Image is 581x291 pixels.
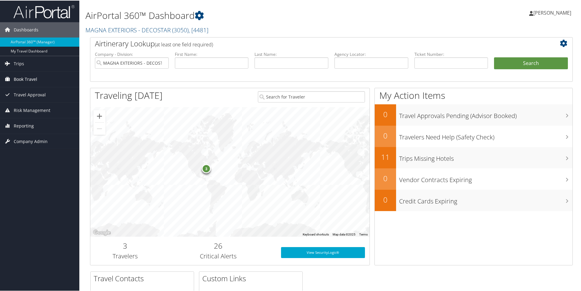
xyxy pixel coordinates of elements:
[399,151,572,162] h3: Trips Missing Hotels
[254,51,328,57] label: Last Name:
[529,3,577,21] a: [PERSON_NAME]
[14,133,48,149] span: Company Admin
[155,41,213,47] span: (at least one field required)
[13,4,74,18] img: airportal-logo.png
[414,51,488,57] label: Ticket Number:
[375,88,572,101] h1: My Action Items
[14,118,34,133] span: Reporting
[399,108,572,120] h3: Travel Approvals Pending (Advisor Booked)
[375,104,572,125] a: 0Travel Approvals Pending (Advisor Booked)
[303,232,329,236] button: Keyboard shortcuts
[375,173,396,183] h2: 0
[14,87,46,102] span: Travel Approval
[258,91,365,102] input: Search for Traveler
[95,240,156,250] h2: 3
[95,51,169,57] label: Company - Division:
[359,232,368,235] a: Terms (opens in new tab)
[14,102,50,117] span: Risk Management
[533,9,571,16] span: [PERSON_NAME]
[334,51,408,57] label: Agency Locator:
[494,57,568,69] button: Search
[94,273,194,283] h2: Travel Contacts
[165,251,272,260] h3: Critical Alerts
[375,194,396,204] h2: 0
[85,25,208,34] a: MAGNA EXTERIORS - DECOSTAR
[165,240,272,250] h2: 26
[375,189,572,210] a: 0Credit Cards Expiring
[333,232,355,235] span: Map data ©2025
[189,25,208,34] span: , [ 4481 ]
[172,25,189,34] span: ( 3050 )
[375,146,572,168] a: 11Trips Missing Hotels
[93,122,106,134] button: Zoom out
[399,193,572,205] h3: Credit Cards Expiring
[14,22,38,37] span: Dashboards
[375,151,396,162] h2: 11
[375,125,572,146] a: 0Travelers Need Help (Safety Check)
[375,109,396,119] h2: 0
[175,51,249,57] label: First Name:
[92,228,112,236] img: Google
[95,251,156,260] h3: Travelers
[14,71,37,86] span: Book Travel
[202,163,211,173] div: 3
[95,38,528,48] h2: Airtinerary Lookup
[202,273,302,283] h2: Custom Links
[92,228,112,236] a: Open this area in Google Maps (opens a new window)
[14,56,24,71] span: Trips
[399,172,572,184] h3: Vendor Contracts Expiring
[375,168,572,189] a: 0Vendor Contracts Expiring
[93,110,106,122] button: Zoom in
[85,9,413,21] h1: AirPortal 360™ Dashboard
[399,129,572,141] h3: Travelers Need Help (Safety Check)
[281,246,365,257] a: View SecurityLogic®
[375,130,396,140] h2: 0
[95,88,163,101] h1: Traveling [DATE]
